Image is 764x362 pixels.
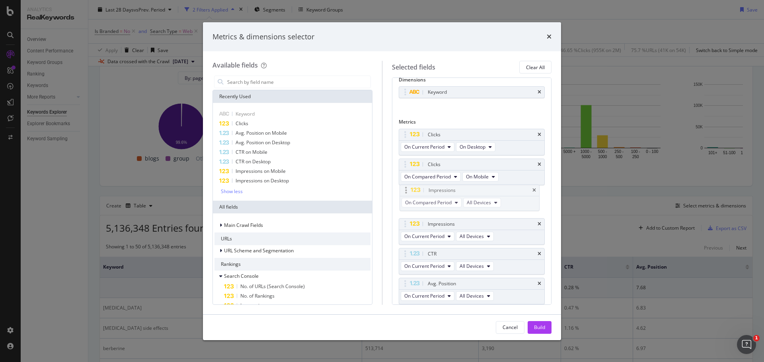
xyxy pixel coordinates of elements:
[526,64,545,71] div: Clear All
[214,258,370,271] div: Rankings
[236,158,271,165] span: CTR on Desktop
[463,198,501,207] button: All Devices
[236,120,248,127] span: Clicks
[538,132,541,137] div: times
[496,321,524,334] button: Cancel
[226,76,370,88] input: Search by field name
[404,292,444,299] span: On Current Period
[460,233,484,240] span: All Devices
[236,110,255,117] span: Keyword
[538,222,541,226] div: times
[212,61,258,70] div: Available fields
[456,291,494,301] button: All Devices
[400,184,540,211] div: ImpressionstimesOn Compared PeriodAll Devices
[399,86,545,98] div: Keywordtimes
[401,232,454,241] button: On Current Period
[428,88,447,96] div: Keyword
[456,261,494,271] button: All Devices
[404,263,444,269] span: On Current Period
[399,159,545,185] div: ClickstimesOn Compared PeriodOn Mobile
[404,233,444,240] span: On Current Period
[399,129,545,155] div: ClickstimesOn Current PeriodOn Desktop
[401,198,462,207] button: On Compared Period
[428,161,440,168] div: Clicks
[428,280,456,288] div: Avg. Position
[460,263,484,269] span: All Devices
[456,142,495,152] button: On Desktop
[392,63,435,72] div: Selected fields
[547,32,552,42] div: times
[405,199,452,206] span: On Compared Period
[221,189,243,194] div: Show less
[466,173,489,180] span: On Mobile
[236,130,287,136] span: Avg. Position on Mobile
[404,143,444,150] span: On Current Period
[224,273,259,279] span: Search Console
[399,118,545,128] div: Metrics
[213,90,372,103] div: Recently Used
[214,232,370,245] div: URLs
[538,281,541,286] div: times
[462,172,499,182] button: On Mobile
[240,292,275,299] span: No. of Rankings
[460,143,485,150] span: On Desktop
[236,149,267,155] span: CTR on Mobile
[428,131,440,139] div: Clicks
[532,188,536,193] div: times
[236,177,289,184] span: Impressions on Desktop
[212,32,314,42] div: Metrics & dimensions selector
[428,220,455,228] div: Impressions
[737,335,756,354] iframe: Intercom live chat
[224,222,263,228] span: Main Crawl Fields
[429,186,456,194] div: Impressions
[404,173,451,180] span: On Compared Period
[456,232,494,241] button: All Devices
[224,247,294,254] span: URL Scheme and Segmentation
[401,291,454,301] button: On Current Period
[213,201,372,213] div: All fields
[534,324,545,331] div: Build
[519,61,552,74] button: Clear All
[538,90,541,95] div: times
[528,321,552,334] button: Build
[401,261,454,271] button: On Current Period
[399,218,545,245] div: ImpressionstimesOn Current PeriodAll Devices
[236,168,286,174] span: Impressions on Mobile
[428,250,437,258] div: CTR
[460,292,484,299] span: All Devices
[203,22,561,340] div: modal
[401,172,461,182] button: On Compared Period
[236,139,290,146] span: Avg. Position on Desktop
[538,252,541,256] div: times
[240,283,305,290] span: No. of URLs (Search Console)
[753,335,760,341] span: 1
[503,324,518,331] div: Cancel
[399,278,545,304] div: Avg. PositiontimesOn Current PeriodAll Devices
[467,199,491,206] span: All Devices
[538,162,541,167] div: times
[401,142,454,152] button: On Current Period
[399,76,545,86] div: Dimensions
[399,248,545,275] div: CTRtimesOn Current PeriodAll Devices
